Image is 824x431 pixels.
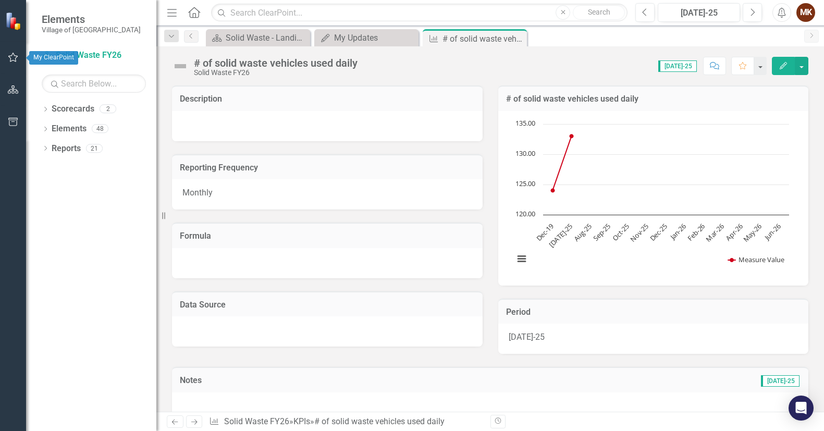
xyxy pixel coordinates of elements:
text: 120.00 [515,209,535,218]
input: Search Below... [42,75,146,93]
a: KPIs [293,416,310,426]
div: # of solid waste vehicles used daily [194,57,358,69]
h3: # of solid waste vehicles used daily [506,94,801,104]
text: Mar-26 [704,221,725,243]
path: Dec-19, 124. Measure Value. [550,188,555,192]
div: Solid Waste - Landing Page [226,31,308,44]
text: Nov-25 [628,221,649,243]
svg: Interactive chart [509,119,794,275]
div: My ClearPoint [29,51,78,65]
a: Elements [52,123,87,135]
div: » » [209,416,482,428]
h3: Reporting Frequency [180,163,475,173]
path: Jul-25, 133. Measure Value. [569,134,573,138]
div: 2 [100,105,116,114]
button: Search [573,5,625,20]
span: [DATE]-25 [658,60,697,72]
a: My Updates [317,31,416,44]
h3: Description [180,94,475,104]
span: Search [588,8,610,16]
button: [DATE]-25 [658,3,740,22]
img: Not Defined [172,58,189,75]
button: MK [796,3,815,22]
span: [DATE]-25 [761,375,800,387]
img: ClearPoint Strategy [4,11,24,31]
text: [DATE]-25 [547,221,574,249]
h3: Period [506,307,801,317]
text: 135.00 [515,118,535,128]
div: Monthly [172,179,483,210]
text: Dec-25 [647,221,669,243]
text: Jun-26 [761,221,782,242]
text: 125.00 [515,179,535,188]
text: May-26 [741,221,764,244]
input: Search ClearPoint... [211,4,628,22]
h3: Data Source [180,300,475,310]
text: Sep-25 [591,221,612,243]
a: Scorecards [52,103,94,115]
a: Solid Waste - Landing Page [208,31,308,44]
div: # of solid waste vehicles used daily [314,416,445,426]
small: Village of [GEOGRAPHIC_DATA] [42,26,141,34]
button: View chart menu, Chart [514,252,529,266]
h3: Formula [180,231,475,241]
span: Elements [42,13,141,26]
div: 21 [86,144,103,153]
div: Solid Waste FY26 [194,69,358,77]
div: Open Intercom Messenger [789,396,814,421]
button: Show Measure Value [728,255,785,264]
a: Reports [52,143,81,155]
text: Jan-26 [667,221,688,242]
div: My Updates [334,31,416,44]
div: # of solid waste vehicles used daily [442,32,524,45]
text: Apr-26 [723,221,744,242]
div: Chart. Highcharts interactive chart. [509,119,798,275]
h3: Notes [180,376,401,385]
text: Dec-19 [534,221,555,243]
div: [DATE]-25 [661,7,736,19]
a: Solid Waste FY26 [42,50,146,61]
div: 48 [92,125,108,133]
text: Oct-25 [610,221,631,242]
a: Solid Waste FY26 [224,416,289,426]
text: Aug-25 [571,221,593,243]
div: [DATE]-25 [498,324,809,354]
text: 130.00 [515,149,535,158]
text: Feb-26 [685,221,707,243]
